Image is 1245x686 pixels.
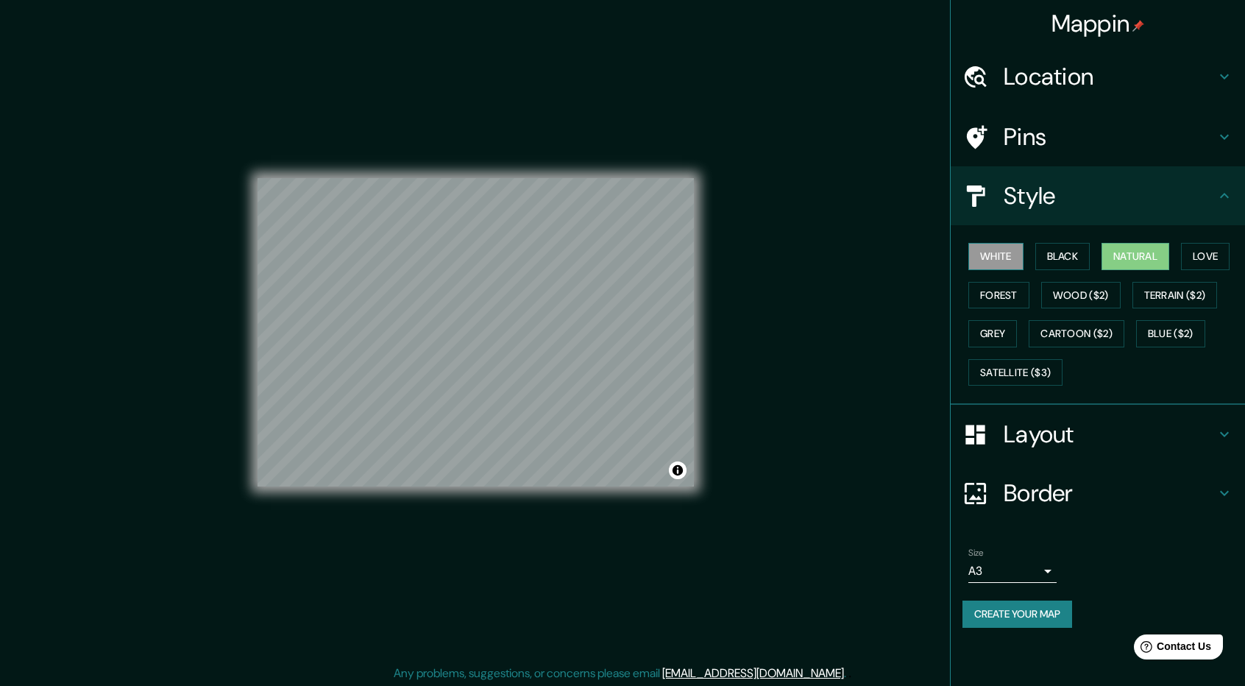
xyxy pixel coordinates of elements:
[951,166,1245,225] div: Style
[1132,282,1218,309] button: Terrain ($2)
[968,282,1029,309] button: Forest
[848,665,851,682] div: .
[968,320,1017,347] button: Grey
[1051,9,1145,38] h4: Mappin
[258,178,694,487] canvas: Map
[1114,629,1229,670] iframe: Help widget launcher
[951,405,1245,464] div: Layout
[1004,122,1216,152] h4: Pins
[1004,420,1216,449] h4: Layout
[968,547,984,559] label: Size
[968,359,1063,386] button: Satellite ($3)
[669,462,687,479] button: Toggle attribution
[968,243,1024,270] button: White
[951,107,1245,166] div: Pins
[1035,243,1090,270] button: Black
[1004,62,1216,91] h4: Location
[1029,320,1124,347] button: Cartoon ($2)
[1136,320,1205,347] button: Blue ($2)
[1004,181,1216,211] h4: Style
[1132,20,1144,32] img: pin-icon.png
[951,464,1245,523] div: Border
[662,665,844,681] a: [EMAIL_ADDRESS][DOMAIN_NAME]
[968,559,1057,583] div: A3
[1041,282,1121,309] button: Wood ($2)
[394,665,846,682] p: Any problems, suggestions, or concerns please email .
[951,47,1245,106] div: Location
[1004,478,1216,508] h4: Border
[846,665,848,682] div: .
[1181,243,1230,270] button: Love
[962,601,1072,628] button: Create your map
[1102,243,1169,270] button: Natural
